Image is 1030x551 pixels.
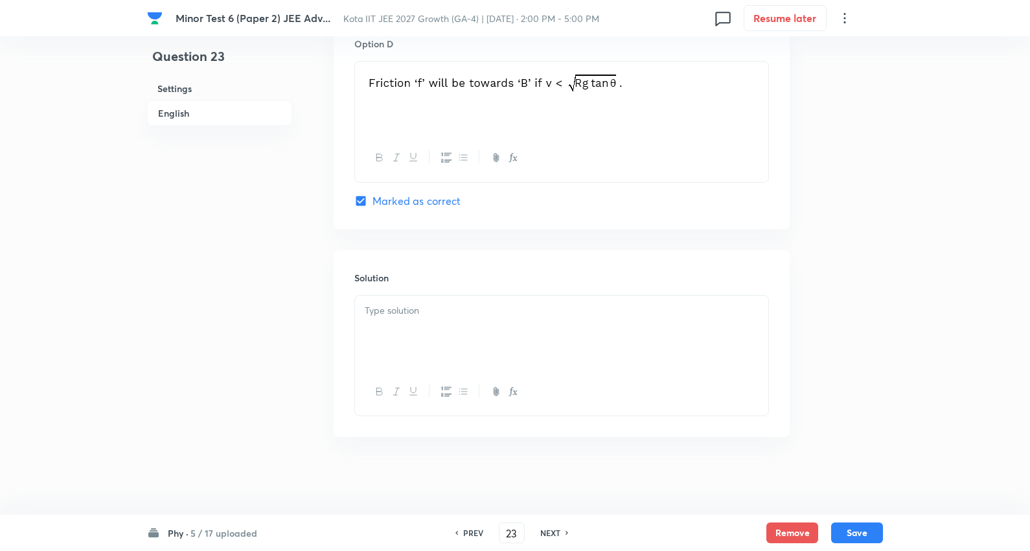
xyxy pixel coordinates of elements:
span: Kota IIT JEE 2027 Growth (GA-4) | [DATE] · 2:00 PM - 5:00 PM [343,12,599,25]
button: Save [831,522,883,543]
button: Remove [766,522,818,543]
h6: Settings [147,76,292,100]
button: Resume later [744,5,827,31]
h4: Question 23 [147,47,292,76]
h6: PREV [463,527,483,539]
img: Company Logo [147,10,163,26]
h6: Phy · [168,526,189,540]
h6: English [147,100,292,126]
a: Company Logo [147,10,165,26]
h6: Solution [354,271,769,285]
span: Minor Test 6 (Paper 2) JEE Adv... [176,11,330,25]
span: Marked as correct [372,193,461,209]
img: 04-10-25-04:52:43-AM [365,69,632,93]
h6: Option D [354,37,769,51]
h6: 5 / 17 uploaded [190,526,257,540]
h6: NEXT [540,527,560,539]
